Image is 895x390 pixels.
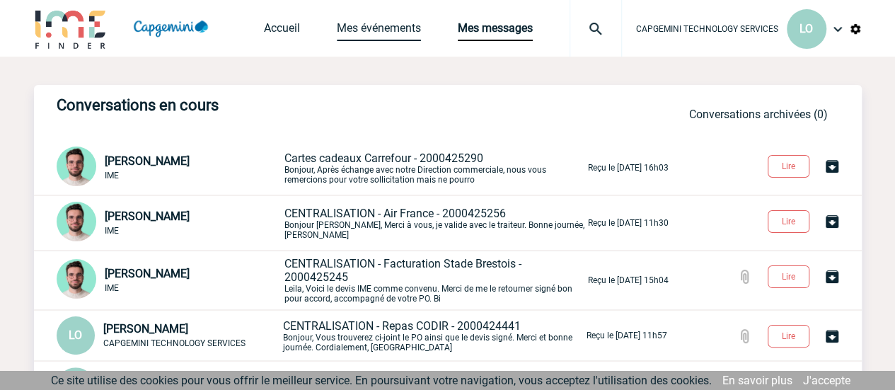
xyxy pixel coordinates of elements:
button: Lire [768,265,809,288]
span: CENTRALISATION - Facturation Stade Brestois - 2000425245 [284,257,521,284]
a: [PERSON_NAME] IME CENTRALISATION - Air France - 2000425256Bonjour [PERSON_NAME], Merci à vous, je... [57,215,669,229]
img: Archiver la conversation [824,213,841,230]
h3: Conversations en cours [57,96,481,114]
img: Archiver la conversation [824,328,841,345]
a: Lire [756,159,824,172]
a: [PERSON_NAME] IME Cartes cadeaux Carrefour - 2000425290Bonjour, Après échange avec notre Directio... [57,160,669,173]
span: [PERSON_NAME] [105,154,190,168]
a: LO [PERSON_NAME] CAPGEMINI TECHNOLOGY SERVICES CENTRALISATION - Repas CODIR - 2000424441Bonjour, ... [57,328,667,341]
p: Bonjour, Vous trouverez ci-joint le PO ainsi que le devis signé. Merci et bonne journée. Cordiale... [283,319,584,352]
img: Archiver la conversation [824,268,841,285]
img: 121547-2.png [57,259,96,299]
div: Conversation privée : Client - Agence [57,147,282,189]
a: Mes événements [337,21,421,41]
span: CENTRALISATION - Repas CODIR - 2000424441 [283,319,521,333]
a: J'accepte [803,374,850,387]
p: Bonjour, Après échange avec notre Direction commerciale, nous vous remercions pour votre sollicit... [284,151,585,185]
span: CENTRALISATION - Air France - 2000425256 [284,207,506,220]
span: LO [69,328,82,342]
p: Bonjour [PERSON_NAME], Merci à vous, je valide avec le traiteur. Bonne journée, [PERSON_NAME] [284,207,585,240]
img: 121547-2.png [57,147,96,186]
span: [PERSON_NAME] [103,322,188,335]
a: Accueil [264,21,300,41]
p: Reçu le [DATE] 15h04 [588,275,669,285]
span: [PERSON_NAME] [105,210,190,223]
span: CAPGEMINI TECHNOLOGY SERVICES [103,338,246,348]
a: Conversations archivées (0) [689,108,828,121]
button: Lire [768,325,809,348]
a: Lire [756,328,824,342]
div: Conversation privée : Client - Agence [57,202,282,244]
div: Conversation privée : Client - Agence [57,259,282,302]
img: 121547-2.png [57,202,96,241]
img: IME-Finder [34,8,108,49]
a: En savoir plus [722,374,792,387]
button: Lire [768,210,809,233]
a: [PERSON_NAME] IME CENTRALISATION - Facturation Stade Brestois - 2000425245Leila, Voici le devis I... [57,273,669,286]
a: Lire [756,269,824,282]
p: Reçu le [DATE] 11h57 [587,331,667,340]
div: Conversation privée : Client - Agence [57,316,280,355]
span: IME [105,226,119,236]
p: Reçu le [DATE] 16h03 [588,163,669,173]
img: Archiver la conversation [824,158,841,175]
p: Reçu le [DATE] 11h30 [588,218,669,228]
a: Mes messages [458,21,533,41]
span: IME [105,283,119,293]
span: IME [105,171,119,180]
span: LO [799,22,813,35]
a: Lire [756,214,824,227]
span: [PERSON_NAME] [105,267,190,280]
span: CAPGEMINI TECHNOLOGY SERVICES [636,24,778,34]
p: Leila, Voici le devis IME comme convenu. Merci de me le retourner signé bon pour accord, accompag... [284,257,585,304]
span: Cartes cadeaux Carrefour - 2000425290 [284,151,483,165]
button: Lire [768,155,809,178]
span: Ce site utilise des cookies pour vous offrir le meilleur service. En poursuivant votre navigation... [51,374,712,387]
